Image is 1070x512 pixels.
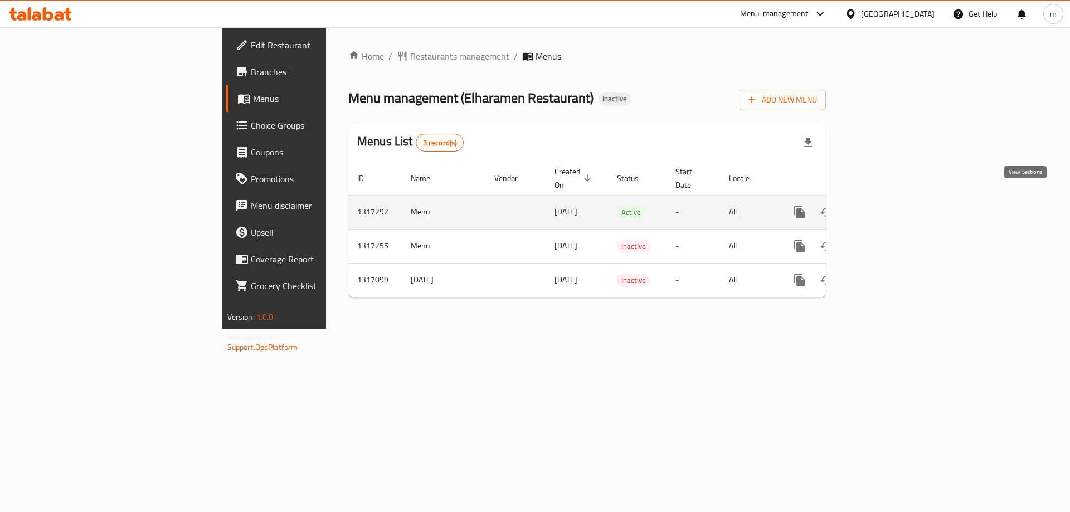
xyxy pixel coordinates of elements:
span: Vendor [494,172,532,185]
h2: Menus List [357,133,464,152]
td: [DATE] [402,263,485,297]
button: Change Status [813,199,840,226]
button: Add New Menu [740,90,826,110]
div: Menu-management [740,7,809,21]
a: Restaurants management [397,50,509,63]
a: Choice Groups [226,112,401,139]
button: more [786,267,813,294]
span: Menus [536,50,561,63]
a: Menus [226,85,401,112]
span: Menu disclaimer [251,199,392,212]
span: Grocery Checklist [251,279,392,292]
nav: breadcrumb [348,50,826,63]
td: - [667,263,720,297]
button: Change Status [813,233,840,260]
span: [DATE] [555,204,577,219]
td: All [720,195,777,229]
button: Change Status [813,267,840,294]
span: Menu management ( Elharamen Restaurant ) [348,85,594,110]
div: Export file [795,129,821,156]
span: [DATE] [555,238,577,253]
td: Menu [402,195,485,229]
span: Name [411,172,445,185]
span: Inactive [617,274,650,287]
button: more [786,233,813,260]
span: 3 record(s) [416,138,464,148]
a: Promotions [226,165,401,192]
span: Add New Menu [748,93,817,107]
span: ID [357,172,378,185]
span: Start Date [675,165,707,192]
span: Coupons [251,145,392,159]
button: more [786,199,813,226]
td: Menu [402,229,485,263]
span: Locale [729,172,764,185]
span: 1.0.0 [256,310,274,324]
a: Grocery Checklist [226,272,401,299]
span: [DATE] [555,272,577,287]
span: Inactive [617,240,650,253]
div: [GEOGRAPHIC_DATA] [861,8,935,20]
span: Promotions [251,172,392,186]
td: All [720,263,777,297]
span: Active [617,206,645,219]
span: Restaurants management [410,50,509,63]
td: All [720,229,777,263]
li: / [514,50,518,63]
span: Inactive [598,94,631,104]
a: Edit Restaurant [226,32,401,58]
div: Total records count [416,134,464,152]
span: Edit Restaurant [251,38,392,52]
table: enhanced table [348,162,902,298]
td: - [667,229,720,263]
span: Coverage Report [251,252,392,266]
a: Branches [226,58,401,85]
div: Inactive [598,92,631,106]
a: Upsell [226,219,401,246]
a: Coverage Report [226,246,401,272]
span: Choice Groups [251,119,392,132]
a: Coupons [226,139,401,165]
th: Actions [777,162,902,196]
span: m [1050,8,1057,20]
span: Created On [555,165,595,192]
span: Version: [227,310,255,324]
span: Menus [253,92,392,105]
span: Get support on: [227,329,279,343]
td: - [667,195,720,229]
a: Menu disclaimer [226,192,401,219]
span: Upsell [251,226,392,239]
span: Branches [251,65,392,79]
a: Support.OpsPlatform [227,340,298,354]
span: Status [617,172,653,185]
